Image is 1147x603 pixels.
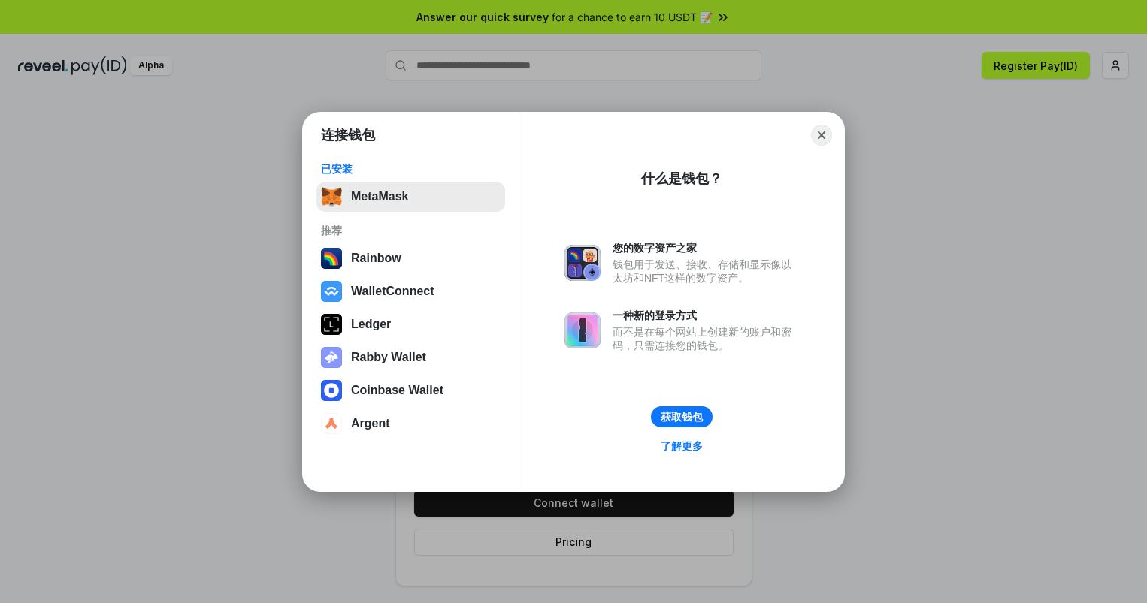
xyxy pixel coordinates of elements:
img: svg+xml,%3Csvg%20width%3D%2228%22%20height%3D%2228%22%20viewBox%3D%220%200%2028%2028%22%20fill%3D... [321,413,342,434]
img: svg+xml,%3Csvg%20xmlns%3D%22http%3A%2F%2Fwww.w3.org%2F2000%2Fsvg%22%20width%3D%2228%22%20height%3... [321,314,342,335]
h1: 连接钱包 [321,126,375,144]
div: 什么是钱包？ [641,170,722,188]
div: 而不是在每个网站上创建新的账户和密码，只需连接您的钱包。 [613,325,799,352]
img: svg+xml,%3Csvg%20width%3D%2228%22%20height%3D%2228%22%20viewBox%3D%220%200%2028%2028%22%20fill%3D... [321,281,342,302]
div: WalletConnect [351,285,434,298]
button: Rabby Wallet [316,342,505,372]
button: Ledger [316,309,505,339]
img: svg+xml,%3Csvg%20xmlns%3D%22http%3A%2F%2Fwww.w3.org%2F2000%2Fsvg%22%20fill%3D%22none%22%20viewBox... [321,347,342,368]
img: svg+xml,%3Csvg%20width%3D%22120%22%20height%3D%22120%22%20viewBox%3D%220%200%20120%20120%22%20fil... [321,248,342,269]
button: WalletConnect [316,276,505,306]
div: 一种新的登录方式 [613,309,799,322]
img: svg+xml,%3Csvg%20fill%3D%22none%22%20height%3D%2233%22%20viewBox%3D%220%200%2035%2033%22%20width%... [321,186,342,207]
div: MetaMask [351,190,408,204]
div: 了解更多 [661,439,703,453]
img: svg+xml,%3Csvg%20width%3D%2228%22%20height%3D%2228%22%20viewBox%3D%220%200%2028%2028%22%20fill%3D... [321,380,342,401]
div: Argent [351,417,390,430]
button: MetaMask [316,182,505,212]
div: 获取钱包 [661,410,703,424]
button: Rainbow [316,243,505,273]
div: Coinbase Wallet [351,384,443,397]
div: Rabby Wallet [351,351,426,364]
img: svg+xml,%3Csvg%20xmlns%3D%22http%3A%2F%2Fwww.w3.org%2F2000%2Fsvg%22%20fill%3D%22none%22%20viewBox... [564,245,601,281]
button: Close [811,125,832,146]
img: svg+xml,%3Csvg%20xmlns%3D%22http%3A%2F%2Fwww.w3.org%2F2000%2Fsvg%22%20fill%3D%22none%22%20viewBox... [564,312,601,348]
button: Argent [316,409,505,439]
button: 获取钱包 [651,406,713,427]
div: Rainbow [351,252,401,265]
a: 了解更多 [652,436,712,456]
button: Coinbase Wallet [316,375,505,406]
div: 已安装 [321,162,501,176]
div: 您的数字资产之家 [613,241,799,255]
div: 推荐 [321,224,501,237]
div: Ledger [351,318,391,331]
div: 钱包用于发送、接收、存储和显示像以太坊和NFT这样的数字资产。 [613,258,799,285]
